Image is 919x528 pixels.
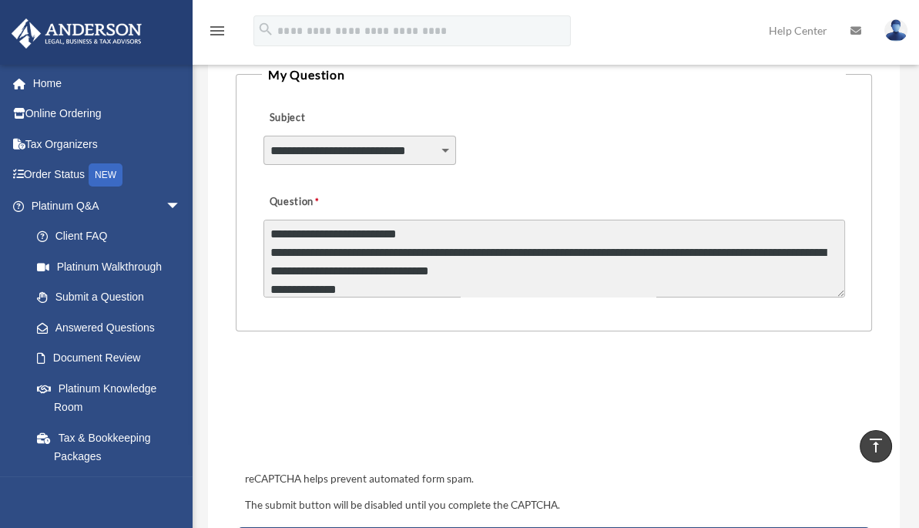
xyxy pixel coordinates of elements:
[7,18,146,49] img: Anderson Advisors Platinum Portal
[11,190,204,221] a: Platinum Q&Aarrow_drop_down
[22,312,204,343] a: Answered Questions
[11,68,204,99] a: Home
[257,21,274,38] i: search
[208,22,226,40] i: menu
[239,470,869,489] div: reCAPTCHA helps prevent automated form spam.
[11,160,204,191] a: Order StatusNEW
[166,190,196,222] span: arrow_drop_down
[11,129,204,160] a: Tax Organizers
[208,27,226,40] a: menu
[22,282,196,313] a: Submit a Question
[22,221,204,252] a: Client FAQ
[22,472,204,503] a: Land Trust & Deed Forum
[22,251,204,282] a: Platinum Walkthrough
[239,496,869,515] div: The submit button will be disabled until you complete the CAPTCHA.
[867,436,885,455] i: vertical_align_top
[263,107,410,129] label: Subject
[262,64,846,86] legend: My Question
[240,379,475,439] iframe: reCAPTCHA
[22,373,204,422] a: Platinum Knowledge Room
[11,99,204,129] a: Online Ordering
[860,430,892,462] a: vertical_align_top
[22,343,204,374] a: Document Review
[263,191,383,213] label: Question
[884,19,907,42] img: User Pic
[89,163,122,187] div: NEW
[22,422,204,472] a: Tax & Bookkeeping Packages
